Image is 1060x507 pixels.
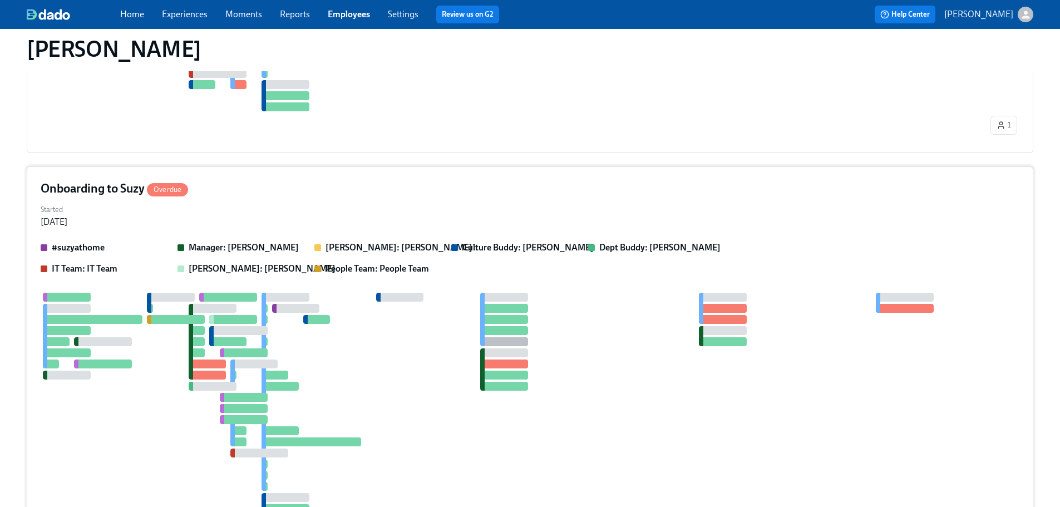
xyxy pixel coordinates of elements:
[41,180,188,197] h4: Onboarding to Suzy
[280,9,310,19] a: Reports
[328,9,370,19] a: Employees
[326,242,472,253] strong: [PERSON_NAME]: [PERSON_NAME]
[880,9,930,20] span: Help Center
[442,9,494,20] a: Review us on G2
[189,242,299,253] strong: Manager: [PERSON_NAME]
[997,120,1011,131] span: 1
[120,9,144,19] a: Home
[462,242,594,253] strong: Culture Buddy: [PERSON_NAME]
[388,9,418,19] a: Settings
[27,9,120,20] a: dado
[326,263,429,274] strong: People Team: People Team
[147,185,188,194] span: Overdue
[41,204,67,216] label: Started
[944,7,1033,22] button: [PERSON_NAME]
[189,263,336,274] strong: [PERSON_NAME]: [PERSON_NAME]
[599,242,721,253] strong: Dept Buddy: [PERSON_NAME]
[436,6,499,23] button: Review us on G2
[875,6,935,23] button: Help Center
[52,263,117,274] strong: IT Team: IT Team
[225,9,262,19] a: Moments
[162,9,208,19] a: Experiences
[27,36,201,62] h1: [PERSON_NAME]
[41,216,67,228] div: [DATE]
[944,8,1013,21] p: [PERSON_NAME]
[52,242,105,253] strong: #suzyathome
[27,9,70,20] img: dado
[990,116,1017,135] button: 1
